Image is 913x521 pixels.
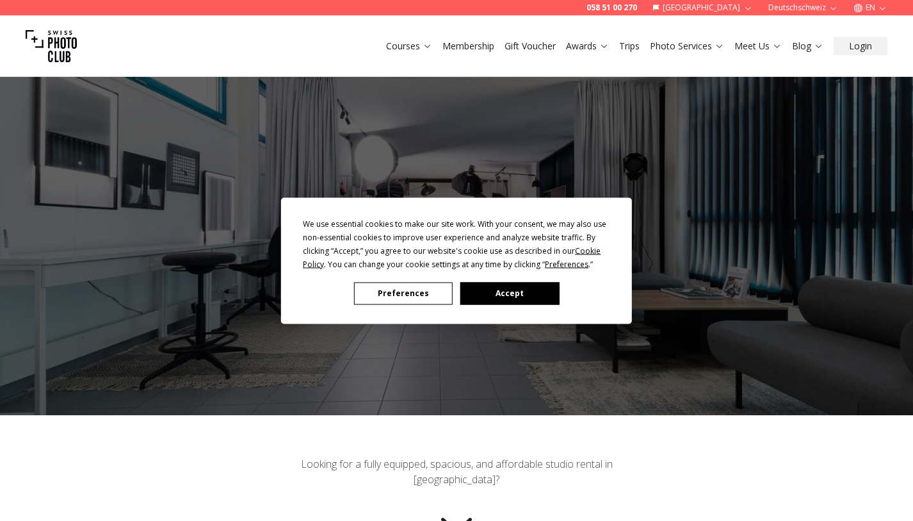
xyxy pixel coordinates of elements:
[303,217,610,270] div: We use essential cookies to make our site work. With your consent, we may also use non-essential ...
[354,282,453,304] button: Preferences
[303,245,601,269] span: Cookie Policy
[460,282,559,304] button: Accept
[281,197,632,324] div: Cookie Consent Prompt
[545,258,588,269] span: Preferences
